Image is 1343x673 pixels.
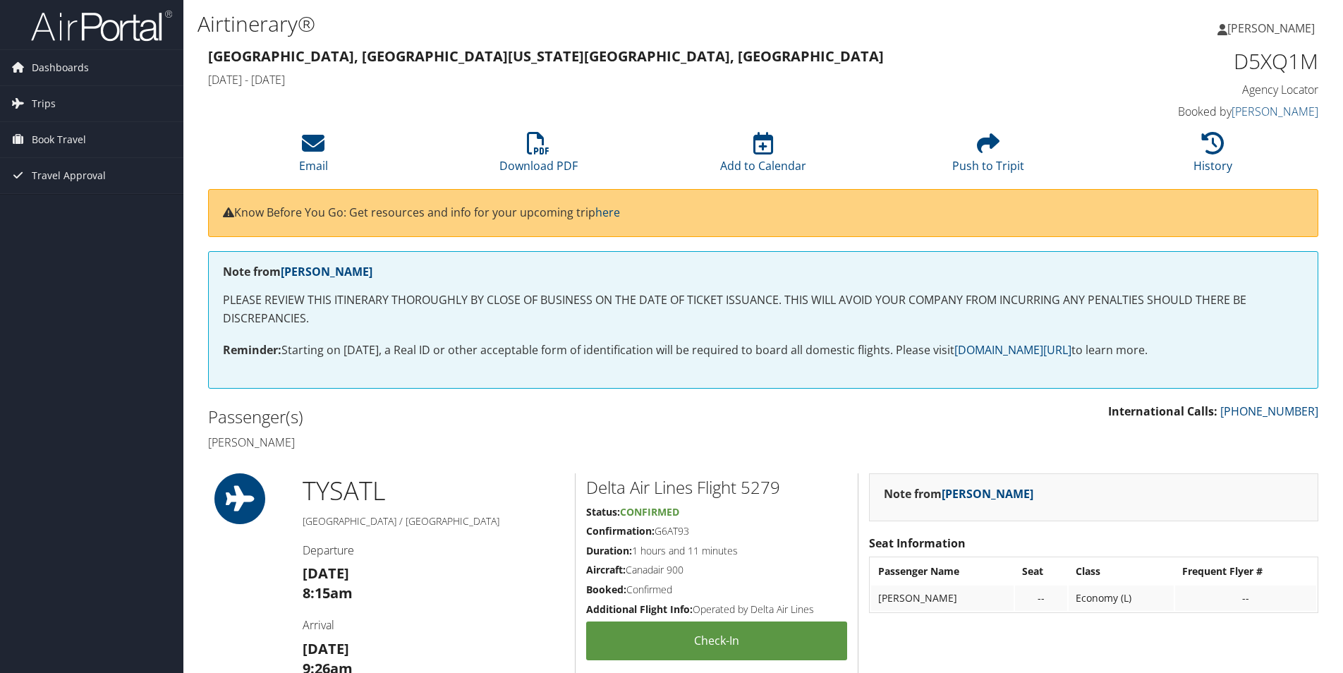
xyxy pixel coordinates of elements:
[586,602,847,617] h5: Operated by Delta Air Lines
[208,405,753,429] h2: Passenger(s)
[303,542,564,558] h4: Departure
[1069,586,1173,611] td: Economy (L)
[208,47,884,66] strong: [GEOGRAPHIC_DATA], [GEOGRAPHIC_DATA] [US_STATE][GEOGRAPHIC_DATA], [GEOGRAPHIC_DATA]
[586,544,632,557] strong: Duration:
[223,204,1303,222] p: Know Before You Go: Get resources and info for your upcoming trip
[954,342,1071,358] a: [DOMAIN_NAME][URL]
[1022,592,1061,605] div: --
[586,524,847,538] h5: G6AT93
[223,342,281,358] strong: Reminder:
[303,564,349,583] strong: [DATE]
[884,486,1033,502] strong: Note from
[1069,559,1173,584] th: Class
[32,86,56,121] span: Trips
[586,544,847,558] h5: 1 hours and 11 minutes
[32,158,106,193] span: Travel Approval
[223,264,372,279] strong: Note from
[1057,104,1318,119] h4: Booked by
[586,524,655,538] strong: Confirmation:
[281,264,372,279] a: [PERSON_NAME]
[586,475,847,499] h2: Delta Air Lines Flight 5279
[942,486,1033,502] a: [PERSON_NAME]
[1220,404,1318,419] a: [PHONE_NUMBER]
[1232,104,1318,119] a: [PERSON_NAME]
[299,140,328,174] a: Email
[720,140,806,174] a: Add to Calendar
[223,291,1303,327] p: PLEASE REVIEW THIS ITINERARY THOROUGHLY BY CLOSE OF BUSINESS ON THE DATE OF TICKET ISSUANCE. THIS...
[208,72,1035,87] h4: [DATE] - [DATE]
[586,602,693,616] strong: Additional Flight Info:
[303,639,349,658] strong: [DATE]
[871,586,1014,611] td: [PERSON_NAME]
[303,583,353,602] strong: 8:15am
[1217,7,1329,49] a: [PERSON_NAME]
[1182,592,1309,605] div: --
[31,9,172,42] img: airportal-logo.png
[871,559,1014,584] th: Passenger Name
[32,122,86,157] span: Book Travel
[586,583,847,597] h5: Confirmed
[499,140,578,174] a: Download PDF
[586,622,847,660] a: Check-in
[1227,20,1315,36] span: [PERSON_NAME]
[1108,404,1217,419] strong: International Calls:
[869,535,966,551] strong: Seat Information
[208,435,753,450] h4: [PERSON_NAME]
[1057,47,1318,76] h1: D5XQ1M
[586,505,620,519] strong: Status:
[620,505,679,519] span: Confirmed
[303,473,564,509] h1: TYS ATL
[595,205,620,220] a: here
[1057,82,1318,97] h4: Agency Locator
[1193,140,1232,174] a: History
[223,341,1303,360] p: Starting on [DATE], a Real ID or other acceptable form of identification will be required to boar...
[197,9,952,39] h1: Airtinerary®
[586,583,626,596] strong: Booked:
[1175,559,1316,584] th: Frequent Flyer #
[32,50,89,85] span: Dashboards
[1015,559,1068,584] th: Seat
[303,514,564,528] h5: [GEOGRAPHIC_DATA] / [GEOGRAPHIC_DATA]
[586,563,847,577] h5: Canadair 900
[586,563,626,576] strong: Aircraft:
[303,617,564,633] h4: Arrival
[952,140,1024,174] a: Push to Tripit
